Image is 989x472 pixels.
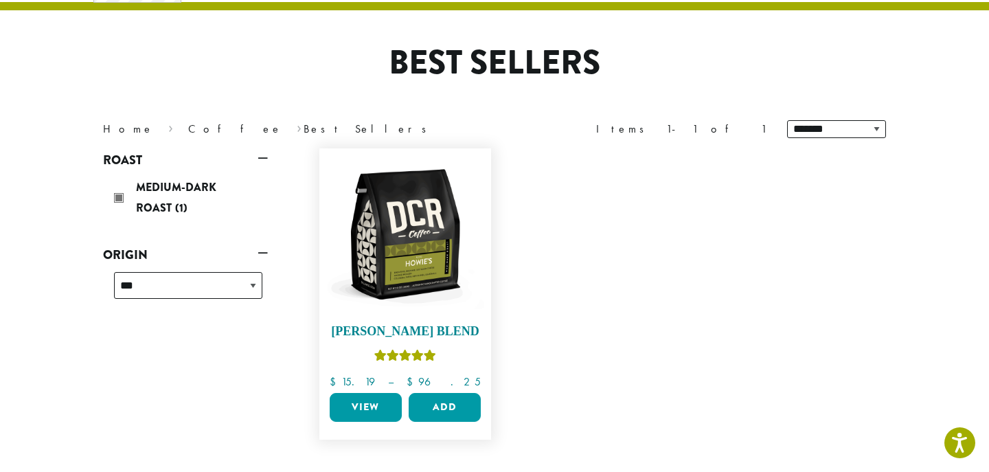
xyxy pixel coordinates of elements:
button: Add [409,393,481,422]
div: Rated 4.67 out of 5 [374,348,436,368]
bdi: 96.25 [407,374,481,389]
span: $ [330,374,341,389]
span: Medium-Dark Roast [136,179,216,216]
bdi: 15.19 [330,374,375,389]
a: Origin [103,243,268,267]
div: Origin [103,267,268,315]
h4: [PERSON_NAME] Blend [326,324,484,339]
img: DCR-12oz-Howies-Stock-scaled.png [326,155,484,313]
span: › [297,116,302,137]
h1: Best Sellers [93,43,896,83]
span: › [168,116,173,137]
nav: Breadcrumb [103,121,474,137]
span: – [388,374,394,389]
div: Items 1-1 of 1 [596,121,766,137]
a: Coffee [188,122,282,136]
span: (1) [175,200,187,216]
a: Roast [103,148,268,172]
span: $ [407,374,418,389]
div: Roast [103,172,268,227]
a: [PERSON_NAME] BlendRated 4.67 out of 5 [326,155,484,387]
a: Home [103,122,154,136]
a: View [330,393,402,422]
